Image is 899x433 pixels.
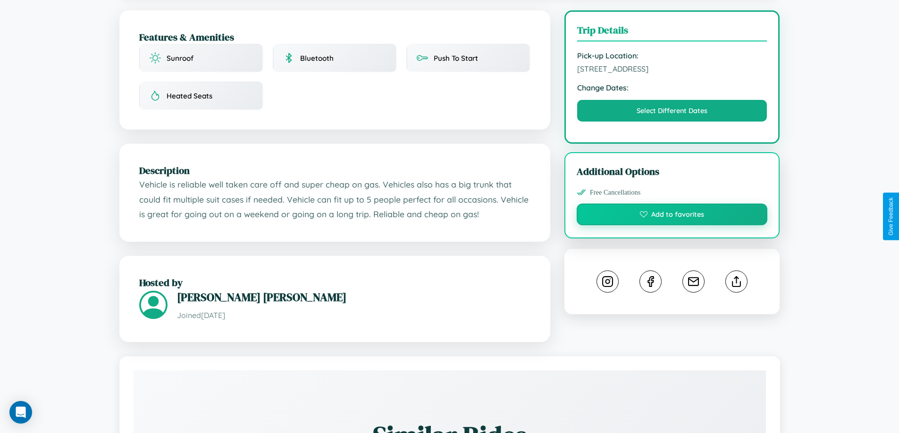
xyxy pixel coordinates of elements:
p: Joined [DATE] [177,309,530,322]
strong: Pick-up Location: [577,51,767,60]
h2: Description [139,163,530,177]
span: [STREET_ADDRESS] [577,64,767,74]
button: Select Different Dates [577,100,767,122]
span: Bluetooth [300,54,334,63]
h3: Additional Options [577,164,768,178]
span: Push To Start [434,54,478,63]
div: Open Intercom Messenger [9,401,32,424]
span: Sunroof [167,54,193,63]
button: Add to favorites [577,204,768,225]
h2: Hosted by [139,276,530,289]
span: Heated Seats [167,91,212,100]
p: Vehicle is reliable well taken care off and super cheap on gas. Vehicles also has a big trunk tha... [139,177,530,222]
div: Give Feedback [888,197,894,236]
strong: Change Dates: [577,83,767,92]
h3: [PERSON_NAME] [PERSON_NAME] [177,289,530,305]
h2: Features & Amenities [139,30,530,44]
h3: Trip Details [577,23,767,41]
span: Free Cancellations [590,188,641,196]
